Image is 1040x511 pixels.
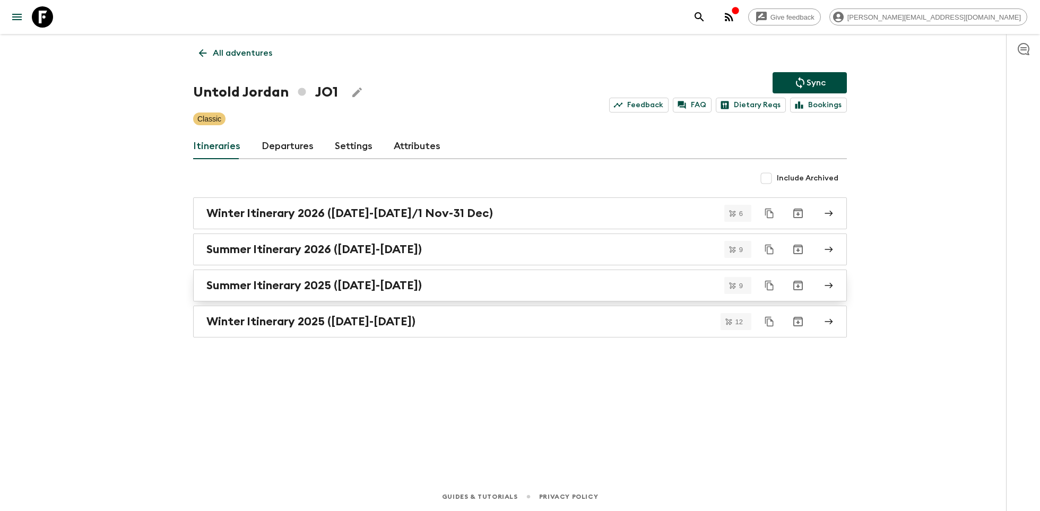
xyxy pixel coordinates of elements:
[394,134,440,159] a: Attributes
[760,240,779,259] button: Duplicate
[787,239,809,260] button: Archive
[609,98,669,112] a: Feedback
[777,173,838,184] span: Include Archived
[842,13,1027,21] span: [PERSON_NAME][EMAIL_ADDRESS][DOMAIN_NAME]
[206,206,493,220] h2: Winter Itinerary 2026 ([DATE]-[DATE]/1 Nov-31 Dec)
[773,72,847,93] button: Sync adventure departures to the booking engine
[689,6,710,28] button: search adventures
[760,204,779,223] button: Duplicate
[335,134,372,159] a: Settings
[206,315,415,328] h2: Winter Itinerary 2025 ([DATE]-[DATE])
[733,246,749,253] span: 9
[539,491,598,503] a: Privacy Policy
[6,6,28,28] button: menu
[787,203,809,224] button: Archive
[760,312,779,331] button: Duplicate
[206,279,422,292] h2: Summer Itinerary 2025 ([DATE]-[DATE])
[729,318,749,325] span: 12
[213,47,272,59] p: All adventures
[193,82,338,103] h1: Untold Jordan JO1
[197,114,221,124] p: Classic
[206,242,422,256] h2: Summer Itinerary 2026 ([DATE]-[DATE])
[193,233,847,265] a: Summer Itinerary 2026 ([DATE]-[DATE])
[765,13,820,21] span: Give feedback
[790,98,847,112] a: Bookings
[193,197,847,229] a: Winter Itinerary 2026 ([DATE]-[DATE]/1 Nov-31 Dec)
[346,82,368,103] button: Edit Adventure Title
[193,270,847,301] a: Summer Itinerary 2025 ([DATE]-[DATE])
[733,210,749,217] span: 6
[760,276,779,295] button: Duplicate
[193,134,240,159] a: Itineraries
[829,8,1027,25] div: [PERSON_NAME][EMAIL_ADDRESS][DOMAIN_NAME]
[787,275,809,296] button: Archive
[193,42,278,64] a: All adventures
[787,311,809,332] button: Archive
[673,98,712,112] a: FAQ
[262,134,314,159] a: Departures
[748,8,821,25] a: Give feedback
[807,76,826,89] p: Sync
[733,282,749,289] span: 9
[442,491,518,503] a: Guides & Tutorials
[716,98,786,112] a: Dietary Reqs
[193,306,847,337] a: Winter Itinerary 2025 ([DATE]-[DATE])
